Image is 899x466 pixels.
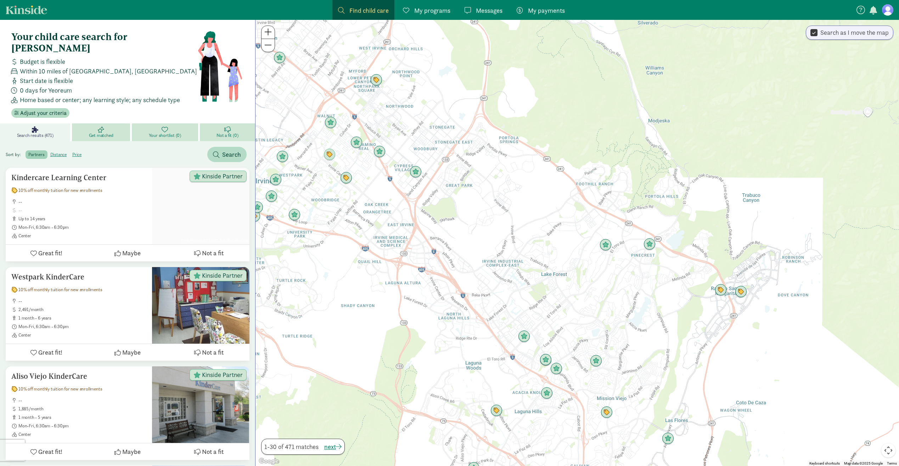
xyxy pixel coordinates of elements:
[47,150,69,159] label: distance
[817,28,889,37] label: Search as I move the map
[132,123,200,141] a: Your shortlist (0)
[20,76,73,85] span: Start date is flexible
[538,384,556,402] div: Click to see details
[337,169,355,187] div: Click to see details
[20,85,72,95] span: 0 days for Yeoreum
[180,236,249,244] span: Photo by
[641,235,658,253] div: Click to see details
[248,199,266,216] div: Click to see details
[87,443,168,460] button: Maybe
[348,134,365,151] div: Click to see details
[528,6,565,15] span: My payments
[18,324,146,329] span: Mon-Fri, 6:30am - 6:30pm
[202,248,224,258] span: Not a fit
[6,245,87,261] button: Great fit!
[18,224,146,230] span: Mon-Fri, 6:30am - 6:30pm
[488,402,505,420] div: Click to see details
[11,173,146,182] h5: Kindercare Learning Center
[18,423,146,429] span: Mon-Fri, 6:30am - 6:30pm
[371,143,388,161] div: Click to see details
[712,281,730,299] div: Click to see details
[194,238,248,243] a: Santa [PERSON_NAME] KinderCare
[271,49,288,67] div: Click to see details
[122,348,141,357] span: Maybe
[202,348,224,357] span: Not a fit
[18,332,146,338] span: Center
[69,150,84,159] label: price
[11,372,146,381] h5: Aliso Viejo KinderCare
[844,461,883,465] span: Map data ©2025 Google
[476,6,502,15] span: Messages
[18,406,146,412] span: 1,885/month
[20,95,180,105] span: Home based or center; any learning style; any schedule type
[887,461,897,465] a: Terms (opens in new tab)
[202,372,243,378] span: Kinside Partner
[18,386,102,392] span: 10% off monthly tuition for new enrollments
[267,171,285,189] div: Click to see details
[87,344,168,361] button: Maybe
[659,430,677,448] div: Click to see details
[6,5,47,14] a: Kinside
[349,6,389,15] span: Find child care
[18,315,146,321] span: 1 month - 6 years
[18,216,146,222] span: up to 14 years
[597,236,614,254] div: Click to see details
[598,404,616,421] div: Click to see details
[367,71,385,89] div: Click to see details
[217,133,238,138] span: Not a fit (0)
[274,148,291,166] div: Click to see details
[168,245,249,261] button: Not a fit
[414,6,450,15] span: My programs
[18,233,146,239] span: Center
[26,150,47,159] label: partners
[20,57,65,66] span: Budget is flexible
[11,31,197,54] h4: Your child care search for [PERSON_NAME]
[72,123,132,141] a: Get matched
[263,188,280,205] div: Click to see details
[6,151,24,157] span: Sort by:
[89,133,113,138] span: Get matched
[18,287,102,293] span: 10% off monthly tuition for new enrollments
[286,206,303,224] div: Click to see details
[20,66,197,76] span: Within 10 miles of [GEOGRAPHIC_DATA], [GEOGRAPHIC_DATA]
[257,457,281,466] img: Google
[587,352,605,370] div: Click to see details
[257,457,281,466] a: Open this area in Google Maps (opens a new window)
[322,114,339,132] div: Click to see details
[11,273,146,281] h5: Westpark KinderCare
[87,245,168,261] button: Maybe
[18,298,146,304] span: --
[122,248,141,258] span: Maybe
[18,398,146,403] span: --
[321,146,338,163] div: Click to see details
[18,432,146,437] span: Center
[324,442,342,451] button: next
[222,150,241,159] span: Search
[537,351,555,369] div: Click to see details
[38,248,62,258] span: Great fit!
[264,442,319,451] span: 1-30 of 471 matches
[11,108,69,118] button: Adjust your criteria
[18,415,146,420] span: 1 month - 5 years
[6,344,87,361] button: Great fit!
[6,443,87,460] button: Great fit!
[200,123,255,141] a: Not a fit (0)
[20,109,67,117] span: Adjust your criteria
[18,307,146,312] span: 2,491/month
[168,443,249,460] button: Not a fit
[18,199,146,205] span: --
[732,283,750,301] div: Click to see details
[515,328,533,345] div: Click to see details
[809,461,840,466] button: Keyboard shortcuts
[207,147,247,162] button: Search
[202,173,243,179] span: Kinside Partner
[38,447,62,456] span: Great fit!
[17,133,54,138] span: Search results (471)
[407,163,425,181] div: Click to see details
[202,272,243,279] span: Kinside Partner
[149,133,181,138] span: Your shortlist (0)
[881,443,895,457] button: Map camera controls
[18,188,102,193] span: 10% off monthly tuition for new enrollments
[122,447,141,456] span: Maybe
